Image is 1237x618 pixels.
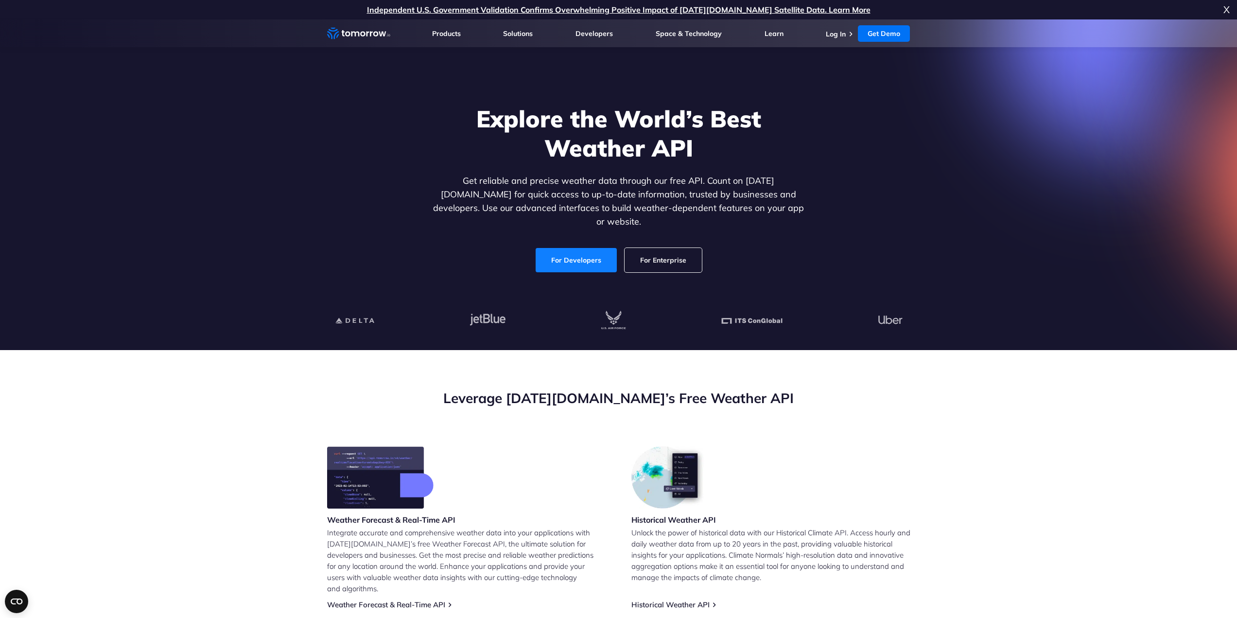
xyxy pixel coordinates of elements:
a: Historical Weather API [631,600,710,609]
a: Independent U.S. Government Validation Confirms Overwhelming Positive Impact of [DATE][DOMAIN_NAM... [367,5,871,15]
h3: Historical Weather API [631,514,716,525]
h1: Explore the World’s Best Weather API [431,104,806,162]
a: Products [432,29,461,38]
a: For Enterprise [625,248,702,272]
a: Get Demo [858,25,910,42]
a: Weather Forecast & Real-Time API [327,600,445,609]
a: Solutions [503,29,533,38]
a: Learn [765,29,784,38]
a: Space & Technology [656,29,722,38]
a: Log In [826,30,846,38]
p: Get reliable and precise weather data through our free API. Count on [DATE][DOMAIN_NAME] for quic... [431,174,806,229]
a: Home link [327,26,390,41]
a: Developers [575,29,613,38]
p: Integrate accurate and comprehensive weather data into your applications with [DATE][DOMAIN_NAME]... [327,527,606,594]
button: Open CMP widget [5,590,28,613]
p: Unlock the power of historical data with our Historical Climate API. Access hourly and daily weat... [631,527,910,583]
a: For Developers [536,248,617,272]
h2: Leverage [DATE][DOMAIN_NAME]’s Free Weather API [327,389,910,407]
h3: Weather Forecast & Real-Time API [327,514,455,525]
